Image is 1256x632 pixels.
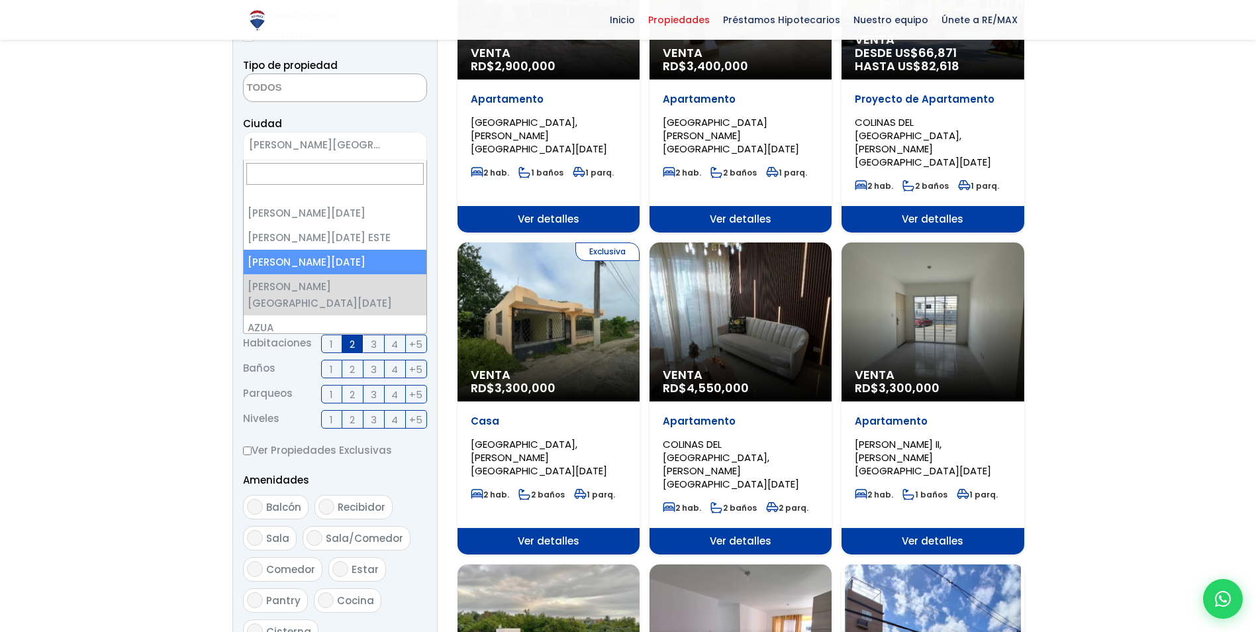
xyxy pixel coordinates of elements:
[247,499,263,515] input: Balcón
[921,58,959,74] span: 82,618
[244,74,372,103] textarea: Search
[246,9,269,32] img: Logo de REMAX
[458,206,640,233] span: Ver detalles
[855,380,940,396] span: RD$
[407,140,413,152] span: ×
[247,561,263,577] input: Comedor
[243,447,252,455] input: Ver Propiedades Exclusivas
[710,502,757,513] span: 2 baños
[710,167,757,178] span: 2 baños
[855,60,1010,73] span: HASTA US$
[244,250,426,274] li: [PERSON_NAME][DATE]
[266,531,289,545] span: Sala
[574,489,615,500] span: 1 parq.
[471,58,556,74] span: RD$
[243,385,293,403] span: Parqueos
[663,46,818,60] span: Venta
[243,472,427,488] p: Amenidades
[244,274,426,315] li: [PERSON_NAME][GEOGRAPHIC_DATA][DATE]
[330,386,333,403] span: 1
[855,489,893,500] span: 2 hab.
[471,167,509,178] span: 2 hab.
[458,242,640,554] a: Exclusiva Venta RD$3,300,000 Casa [GEOGRAPHIC_DATA], [PERSON_NAME][GEOGRAPHIC_DATA][DATE] 2 hab. ...
[573,167,614,178] span: 1 parq.
[409,411,422,428] span: +5
[471,368,626,382] span: Venta
[409,386,422,403] span: +5
[957,489,998,500] span: 1 parq.
[266,594,301,607] span: Pantry
[663,368,818,382] span: Venta
[663,167,701,178] span: 2 hab.
[495,380,556,396] span: 3,300,000
[642,10,716,30] span: Propiedades
[855,33,1010,46] span: Venta
[471,489,509,500] span: 2 hab.
[855,368,1010,382] span: Venta
[847,10,935,30] span: Nuestro equipo
[879,380,940,396] span: 3,300,000
[350,386,355,403] span: 2
[650,242,832,554] a: Venta RD$4,550,000 Apartamento COLINAS DEL [GEOGRAPHIC_DATA], [PERSON_NAME][GEOGRAPHIC_DATA][DATE...
[337,594,374,607] span: Cocina
[243,58,338,72] span: Tipo de propiedad
[855,46,1010,73] span: DESDE US$
[266,562,315,576] span: Comedor
[687,380,749,396] span: 4,550,000
[318,499,334,515] input: Recibidor
[855,115,991,169] span: COLINAS DEL [GEOGRAPHIC_DATA], [PERSON_NAME][GEOGRAPHIC_DATA][DATE]
[603,10,642,30] span: Inicio
[663,115,799,156] span: [GEOGRAPHIC_DATA][PERSON_NAME][GEOGRAPHIC_DATA][DATE]
[855,93,1010,106] p: Proyecto de Apartamento
[307,530,322,546] input: Sala/Comedor
[518,167,563,178] span: 1 baños
[471,115,607,156] span: [GEOGRAPHIC_DATA], [PERSON_NAME][GEOGRAPHIC_DATA][DATE]
[458,528,640,554] span: Ver detalles
[350,411,355,428] span: 2
[332,561,348,577] input: Estar
[902,180,949,191] span: 2 baños
[391,411,398,428] span: 4
[350,361,355,378] span: 2
[663,415,818,428] p: Apartamento
[687,58,748,74] span: 3,400,000
[855,415,1010,428] p: Apartamento
[766,502,808,513] span: 2 parq.
[471,93,626,106] p: Apartamento
[716,10,847,30] span: Préstamos Hipotecarios
[409,361,422,378] span: +5
[471,380,556,396] span: RD$
[663,380,749,396] span: RD$
[393,136,413,157] button: Remove all items
[391,336,398,352] span: 4
[326,531,403,545] span: Sala/Comedor
[244,225,426,250] li: [PERSON_NAME][DATE] ESTE
[518,489,565,500] span: 2 baños
[918,44,957,61] span: 66,871
[663,437,799,491] span: COLINAS DEL [GEOGRAPHIC_DATA], [PERSON_NAME][GEOGRAPHIC_DATA][DATE]
[902,489,947,500] span: 1 baños
[243,442,427,458] label: Ver Propiedades Exclusivas
[371,336,377,352] span: 3
[371,361,377,378] span: 3
[471,46,626,60] span: Venta
[244,315,426,340] li: AZUA
[246,163,424,185] input: Search
[663,502,701,513] span: 2 hab.
[650,206,832,233] span: Ver detalles
[663,93,818,106] p: Apartamento
[409,336,422,352] span: +5
[371,386,377,403] span: 3
[471,415,626,428] p: Casa
[350,336,355,352] span: 2
[842,242,1024,554] a: Venta RD$3,300,000 Apartamento [PERSON_NAME] II, [PERSON_NAME][GEOGRAPHIC_DATA][DATE] 2 hab. 1 ba...
[391,386,398,403] span: 4
[495,58,556,74] span: 2,900,000
[244,136,393,154] span: SANTO DOMINGO NORTE
[352,562,379,576] span: Estar
[575,242,640,261] span: Exclusiva
[855,180,893,191] span: 2 hab.
[958,180,999,191] span: 1 parq.
[391,361,398,378] span: 4
[663,58,748,74] span: RD$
